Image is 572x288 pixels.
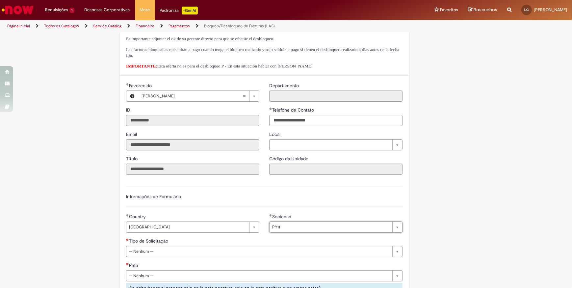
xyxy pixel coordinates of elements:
[269,155,310,162] label: Somente leitura - Código da Unidade
[126,47,399,58] span: Las facturas bloqueadas no saldrán a pago cuando tenga el bloqueo realizado y solo saldrán a pago...
[129,246,389,257] span: -- Nenhum --
[182,7,198,14] p: +GenAi
[160,7,198,14] div: Padroniza
[269,107,272,110] span: Obrigatório Preenchido
[272,214,293,220] span: Sociedad
[44,23,79,29] a: Todos os Catálogos
[126,64,157,68] span: IMPORTANTE:
[142,91,243,101] span: [PERSON_NAME]
[126,64,313,68] span: Esta oferta no es para el desbloqueo P - En esta situación hablar con [PERSON_NAME]
[126,131,138,138] label: Somente leitura - Email
[140,7,150,13] span: More
[126,139,259,150] input: Email
[84,7,130,13] span: Despesas Corporativas
[269,115,403,126] input: Telefone de Contato
[126,194,181,199] label: Informações de Formulário
[129,222,246,232] span: [GEOGRAPHIC_DATA]
[129,83,153,89] span: Necessários - Favorecido
[468,7,497,13] a: Rascunhos
[239,91,249,101] abbr: Limpar campo Favorecido
[272,107,315,113] span: Telefone de Contato
[269,214,272,217] span: Obrigatório Preenchido
[126,131,138,137] span: Somente leitura - Email
[126,83,129,86] span: Obrigatório Preenchido
[5,20,377,32] ul: Trilhas de página
[126,263,129,265] span: Necessários
[138,91,259,101] a: [PERSON_NAME]Limpar campo Favorecido
[474,7,497,13] span: Rascunhos
[129,214,147,220] span: Country
[7,23,30,29] a: Página inicial
[126,164,259,175] input: Título
[269,156,310,162] span: Somente leitura - Código da Unidade
[269,164,403,175] input: Código da Unidade
[126,238,129,241] span: Necessários
[534,7,567,13] span: [PERSON_NAME]
[45,7,68,13] span: Requisições
[525,8,529,12] span: LC
[126,156,139,162] span: Somente leitura - Título
[169,23,190,29] a: Pagamentos
[126,115,259,126] input: ID
[204,23,275,29] a: Bloqueo/Desbloqueo de Facturas (LAS)
[126,107,132,113] label: Somente leitura - ID
[1,3,35,16] img: ServiceNow
[269,131,282,137] span: Local
[269,82,300,89] label: Somente leitura - Departamento
[126,155,139,162] label: Somente leitura - Título
[269,83,300,89] span: Somente leitura - Departamento
[129,238,169,244] span: Tipo de Solicitação
[129,262,139,268] span: Pata
[126,91,138,101] button: Favorecido, Visualizar este registro Leandro Carasco
[69,8,74,13] span: 1
[126,36,274,41] span: Es importante adjuntar el ok de su gerente directo para que se efectúe el desbloqueo.
[129,271,389,281] span: -- Nenhum --
[269,139,403,150] a: Limpar campo Local
[272,222,389,232] span: PY11
[269,91,403,102] input: Departamento
[93,23,121,29] a: Service Catalog
[440,7,458,13] span: Favoritos
[136,23,154,29] a: Financeiro
[126,214,129,217] span: Obrigatório Preenchido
